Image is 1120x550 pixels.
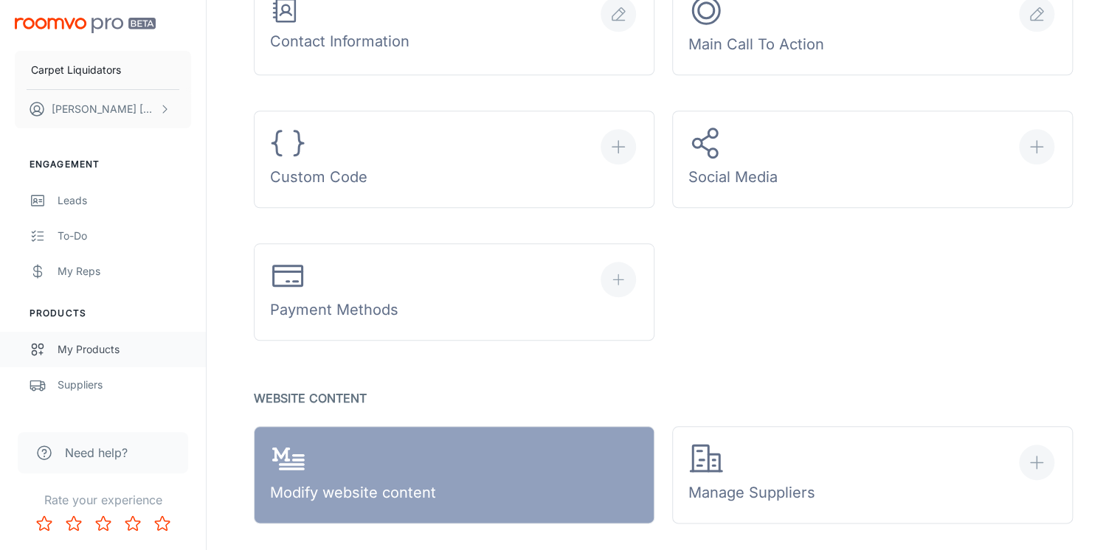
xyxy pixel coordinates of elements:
div: Custom Code [270,125,367,194]
button: [PERSON_NAME] [PERSON_NAME] [15,90,191,128]
button: Rate 1 star [30,509,59,538]
img: Roomvo PRO Beta [15,18,156,33]
button: Custom Code [254,111,654,208]
div: Leads [58,192,191,209]
p: Carpet Liquidators [31,62,121,78]
button: Social Media [672,111,1073,208]
button: Rate 3 star [89,509,118,538]
button: Payment Methods [254,243,654,341]
div: Suppliers [58,377,191,393]
div: My Products [58,341,191,358]
p: Rate your experience [12,491,194,509]
p: Website Content [254,388,1073,408]
div: My Reps [58,263,191,279]
div: To-do [58,228,191,244]
button: Rate 5 star [148,509,177,538]
button: Carpet Liquidators [15,51,191,89]
div: Manage Suppliers [688,441,815,509]
div: Payment Methods [270,258,398,327]
div: QR Codes [58,412,191,428]
button: Rate 4 star [118,509,148,538]
span: Need help? [65,444,128,462]
p: [PERSON_NAME] [PERSON_NAME] [52,101,156,117]
button: Manage Suppliers [672,426,1073,523]
button: Rate 2 star [59,509,89,538]
a: Modify website content [254,426,654,523]
div: Modify website content [270,441,436,509]
div: Social Media [688,125,778,194]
